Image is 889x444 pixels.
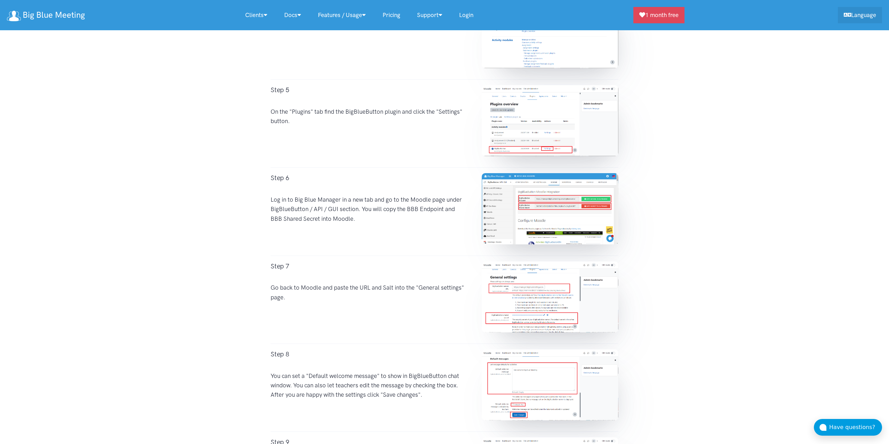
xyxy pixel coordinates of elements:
[264,173,475,250] div: Log in to Big Blue Manager in a new tab and go to the Moodle page under BigBlueButton / API / GUI...
[271,349,468,359] h4: Step 8
[482,85,618,156] img: moodle4-setup-5.png
[814,419,882,436] button: Have questions?
[7,8,85,23] a: Big Blue Meeting
[310,8,374,23] a: Features / Usage
[271,173,468,183] h4: Step 6
[633,7,684,23] a: 1 month free
[482,261,618,332] img: moodle4-setup-7.png
[829,423,882,432] div: Have questions?
[451,8,482,23] a: Login
[271,85,468,95] h4: Step 5
[409,8,451,23] a: Support
[276,8,310,23] a: Docs
[264,349,475,426] div: You can set a "Default welcome message" to show in BigBlueButton chat window. You can also let te...
[374,8,409,23] a: Pricing
[838,7,882,23] a: Language
[264,85,475,162] div: On the "Plugins" tab find the BigBlueButton plugin and click the "Settings" button.
[7,11,21,21] img: logo
[264,261,475,338] div: Go back to Moodle and paste the URL and Salt into the "General settings" page.
[271,261,468,271] h4: Step 7
[482,349,618,420] img: moodle4-setup-8.png
[482,173,618,244] img: moodle4-setup-6.png
[237,8,276,23] a: Clients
